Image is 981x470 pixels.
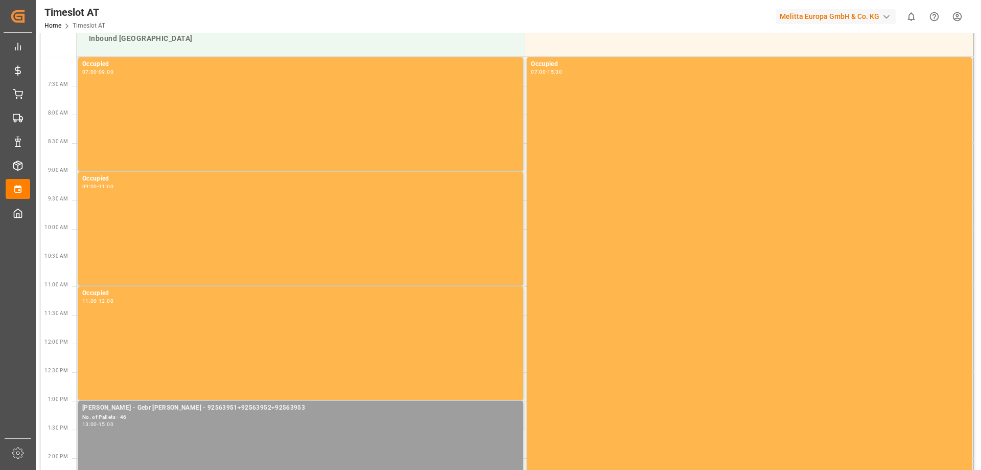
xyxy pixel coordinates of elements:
[48,196,68,202] span: 9:30 AM
[82,59,519,70] div: Occupied
[44,22,61,29] a: Home
[44,253,68,259] span: 10:30 AM
[923,5,946,28] button: Help Center
[99,422,113,427] div: 15:00
[97,299,99,303] div: -
[97,184,99,189] div: -
[82,174,519,184] div: Occupied
[44,5,105,20] div: Timeslot AT
[48,396,68,402] span: 1:00 PM
[82,299,97,303] div: 11:00
[44,339,68,345] span: 12:00 PM
[44,282,68,287] span: 11:00 AM
[48,425,68,431] span: 1:30 PM
[99,299,113,303] div: 13:00
[900,5,923,28] button: show 0 new notifications
[776,9,896,24] div: Melitta Europa GmbH & Co. KG
[48,454,68,459] span: 2:00 PM
[82,413,519,422] div: No. of Pallets - 46
[48,110,68,116] span: 8:00 AM
[99,184,113,189] div: 11:00
[48,139,68,144] span: 8:30 AM
[44,225,68,230] span: 10:00 AM
[82,422,97,427] div: 13:00
[82,288,519,299] div: Occupied
[547,70,562,74] div: 15:30
[82,184,97,189] div: 09:00
[97,70,99,74] div: -
[48,81,68,87] span: 7:30 AM
[44,310,68,316] span: 11:30 AM
[97,422,99,427] div: -
[82,403,519,413] div: [PERSON_NAME] - Gebr [PERSON_NAME] - 92563951+92563952+92563953
[99,70,113,74] div: 09:00
[776,7,900,26] button: Melitta Europa GmbH & Co. KG
[85,29,517,48] div: Inbound [GEOGRAPHIC_DATA]
[531,59,968,70] div: Occupied
[48,167,68,173] span: 9:00 AM
[531,70,546,74] div: 07:00
[82,70,97,74] div: 07:00
[44,368,68,373] span: 12:30 PM
[546,70,547,74] div: -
